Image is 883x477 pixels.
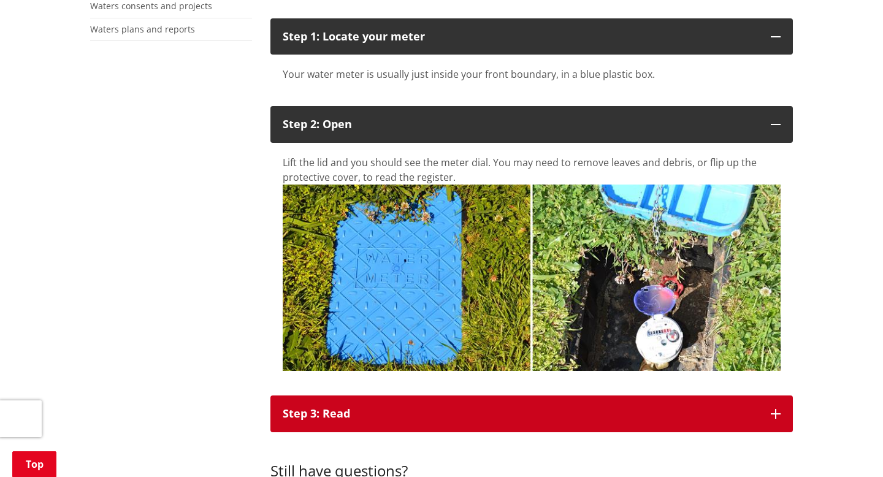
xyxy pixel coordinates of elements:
[283,155,781,185] div: Lift the lid and you should see the meter dial. You may need to remove leaves and debris, or flip...
[283,118,759,131] div: Step 2: Open
[270,106,793,143] button: Step 2: Open
[283,408,759,420] div: Step 3: Read
[827,425,871,470] iframe: Messenger Launcher
[283,67,781,82] div: Your water meter is usually just inside your front boundary, in a blue plastic box.
[283,31,759,43] div: Step 1: Locate your meter
[90,23,195,35] a: Waters plans and reports
[12,451,56,477] a: Top
[270,395,793,432] button: Step 3: Read
[270,18,793,55] button: Step 1: Locate your meter
[283,185,781,371] img: Water-meter---locate-and-open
